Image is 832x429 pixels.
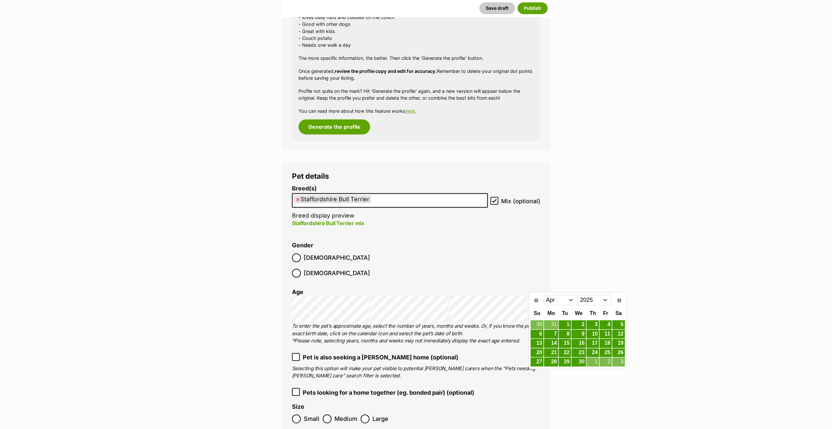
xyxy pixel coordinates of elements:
label: Breed(s) [292,185,488,192]
a: 25 [600,348,612,357]
p: The more specific information, the better. Then click the ‘Generate the profile’ button. [298,55,534,61]
li: Staffordshire Bull Terrier [294,195,371,203]
p: - loves belly rubs and cuddles on the couch - Good with other dogs - Great with kids - Couch pota... [298,14,534,49]
a: 19 [612,339,625,348]
a: 22 [559,348,571,357]
span: Thursday [589,310,596,316]
a: 20 [531,348,543,357]
a: 23 [571,348,586,357]
span: Pets looking for a home together (eg. bonded pair) (optional) [303,388,474,397]
a: 31 [544,320,558,329]
a: 3 [586,320,599,329]
p: Profile not quite on the mark? Hit ‘Generate the profile’ again, and a new version will appear be... [298,88,534,102]
span: Friday [603,310,608,316]
label: Size [292,403,304,410]
a: 1 [559,320,571,329]
p: Selecting this option will make your pet visible to potential [PERSON_NAME] carers when the “Pets... [292,365,540,380]
span: [DEMOGRAPHIC_DATA] [304,253,370,262]
li: Breed display preview [292,185,488,234]
a: 29 [559,357,571,366]
a: 21 [544,348,558,357]
span: Pet details [292,172,329,180]
a: 28 [544,357,558,366]
span: Tuesday [562,310,568,316]
a: here [405,108,415,114]
span: Large [372,414,388,423]
a: 4 [600,320,612,329]
span: [DEMOGRAPHIC_DATA] [304,269,370,277]
span: Next [617,298,622,303]
a: 13 [531,339,543,348]
a: 11 [600,330,612,338]
strong: review the profile copy and edit for accuracy. [335,68,437,74]
a: 14 [544,339,558,348]
label: Gender [292,242,313,249]
a: 7 [544,330,558,338]
p: You can read more about how this feature works . [298,107,534,114]
a: 16 [571,339,586,348]
p: To enter the pet’s approximate age, select the number of years, months and weeks. Or, if you know... [292,322,540,345]
a: 2 [600,357,612,366]
button: Publish [518,2,548,14]
a: 30 [571,357,586,366]
a: Next [614,295,624,306]
a: 30 [531,320,543,329]
button: Save draft [479,2,515,14]
span: Saturday [615,310,621,316]
span: × [296,195,300,203]
a: 6 [531,330,543,338]
span: Small [304,414,319,423]
span: Prev [534,298,539,303]
a: 8 [559,330,571,338]
button: Generate the profile [298,119,370,134]
a: 18 [600,339,612,348]
span: Pet is also seeking a [PERSON_NAME] home (optional) [303,353,458,362]
label: Age [292,289,303,295]
a: 5 [612,320,625,329]
p: Staffordshire Bull Terrier mix [292,219,488,227]
span: Medium [334,414,357,423]
a: 27 [531,357,543,366]
a: 2 [571,320,586,329]
p: Once generated, Remember to delete your original dot points before saving your listing. [298,68,534,82]
a: 26 [612,348,625,357]
span: Sunday [534,310,540,316]
a: 24 [586,348,599,357]
a: 9 [571,330,586,338]
a: 1 [586,357,599,366]
a: Prev [531,295,541,306]
a: 3 [612,357,625,366]
span: Monday [547,310,555,316]
a: 17 [586,339,599,348]
span: Wednesday [575,310,582,316]
a: 12 [612,330,625,338]
a: 15 [559,339,571,348]
span: Mix (optional) [501,197,540,206]
a: 10 [586,330,599,338]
